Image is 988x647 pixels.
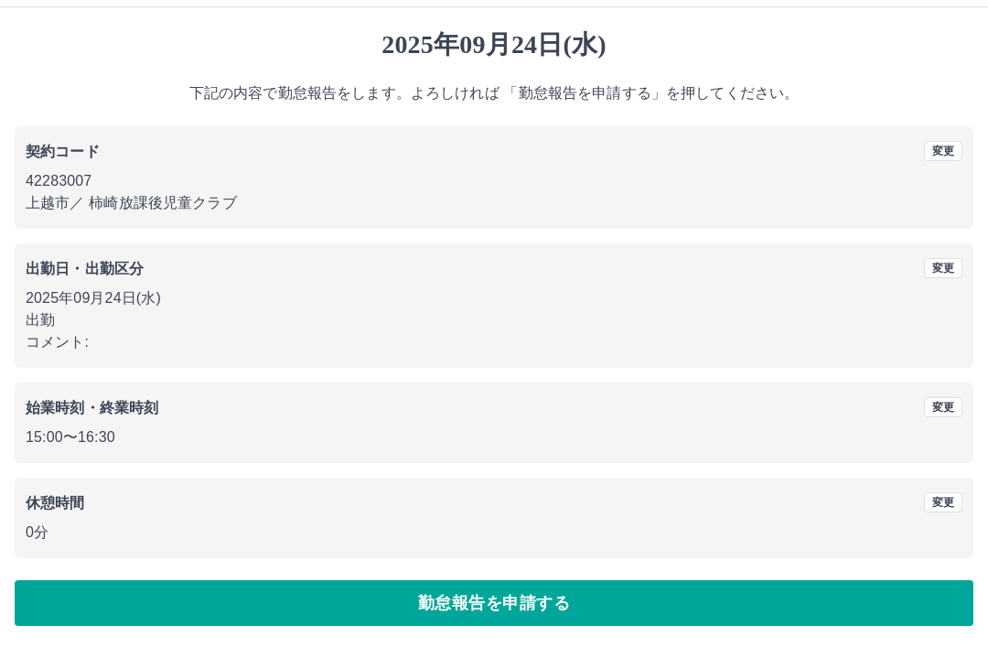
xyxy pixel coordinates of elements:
p: 0分 [26,522,962,544]
p: 上越市 ／ 柿崎放課後児童クラブ [26,192,962,214]
b: 始業時刻・終業時刻 [26,400,158,415]
p: 15:00 〜 16:30 [26,426,962,448]
p: 42283007 [26,170,962,192]
button: 変更 [924,141,962,161]
button: 変更 [924,397,962,417]
button: 勤怠報告を申請する [15,580,973,626]
p: 2025年09月24日(水) [26,287,962,309]
button: 変更 [924,258,962,278]
b: 休憩時間 [26,495,85,511]
p: 下記の内容で勤怠報告をします。よろしければ 「勤怠報告を申請する」を押してください。 [15,82,973,104]
h1: 2025年09月24日(水) [15,29,973,60]
button: 変更 [924,492,962,512]
b: 出勤日・出勤区分 [26,261,144,276]
p: コメント: [26,331,962,353]
p: 出勤 [26,309,962,331]
b: 契約コード [26,144,100,159]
